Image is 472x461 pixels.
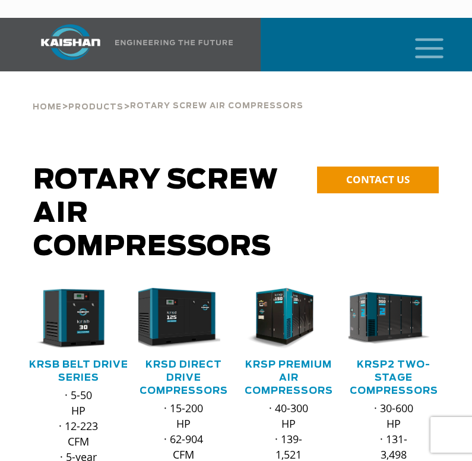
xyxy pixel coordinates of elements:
div: krsd125 [138,288,229,349]
img: krsp150 [235,288,325,349]
img: krsb30 [24,288,115,349]
span: Products [68,104,123,111]
a: KRSP2 Two-Stage Compressors [350,360,438,396]
a: KRSP Premium Air Compressors [245,360,333,396]
div: > > [33,71,303,117]
a: CONTACT US [317,167,439,193]
a: Home [33,101,62,112]
a: mobile menu [410,35,430,55]
img: Engineering the future [115,40,233,45]
span: Home [33,104,62,111]
div: krsp150 [243,288,334,349]
img: kaishan logo [26,24,115,60]
div: krsp350 [349,288,439,349]
span: Rotary Screw Air Compressors [130,102,303,110]
a: KRSD Direct Drive Compressors [140,360,228,396]
a: Kaishan USA [26,18,233,71]
img: krsp350 [340,288,430,349]
a: Products [68,101,123,112]
span: CONTACT US [346,173,410,186]
div: krsb30 [33,288,124,349]
span: Rotary Screw Air Compressors [33,167,278,261]
img: krsd125 [129,288,220,349]
a: KRSB Belt Drive Series [29,360,128,382]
